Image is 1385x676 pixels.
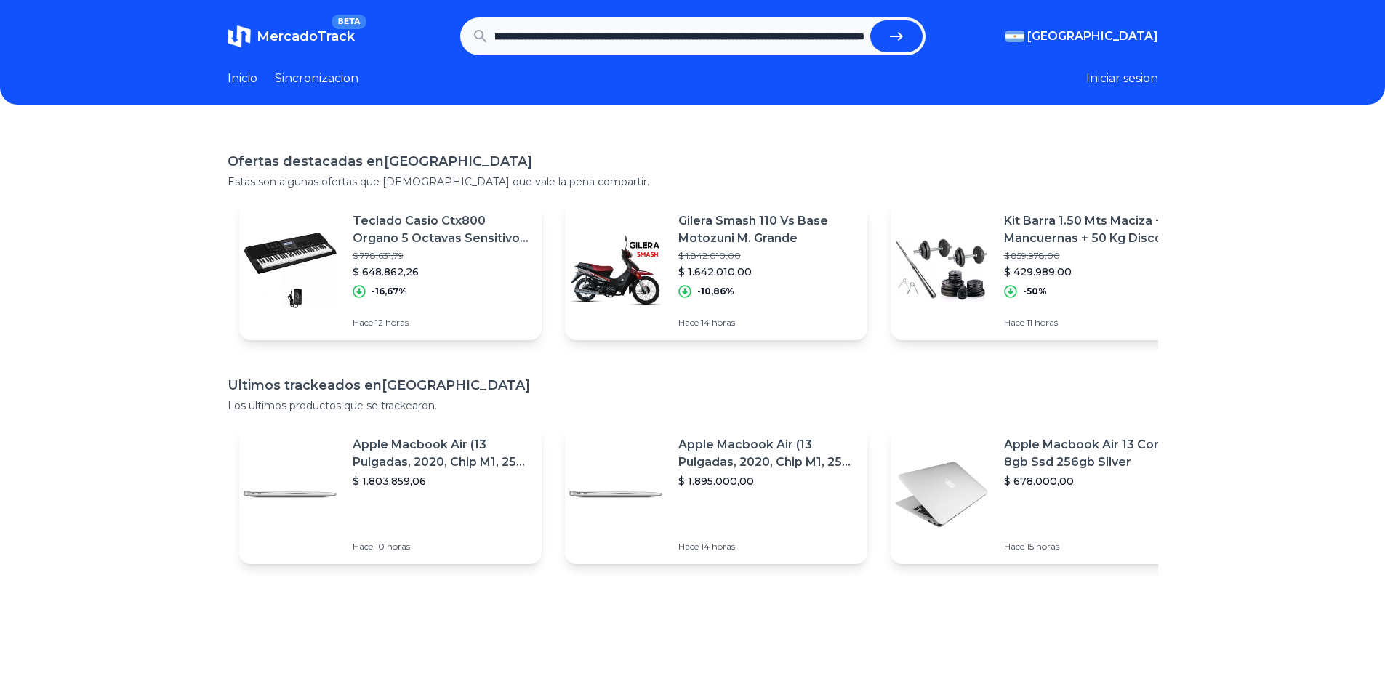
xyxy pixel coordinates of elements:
[565,443,667,545] img: Featured image
[1004,250,1181,262] p: $ 859.978,00
[678,212,856,247] p: Gilera Smash 110 Vs Base Motozuni M. Grande
[565,201,867,340] a: Featured imageGilera Smash 110 Vs Base Motozuni M. Grande$ 1.842.010,00$ 1.642.010,00-10,86%Hace ...
[239,220,341,321] img: Featured image
[678,436,856,471] p: Apple Macbook Air (13 Pulgadas, 2020, Chip M1, 256 Gb De Ssd, 8 Gb De Ram) - Plata
[353,436,530,471] p: Apple Macbook Air (13 Pulgadas, 2020, Chip M1, 256 Gb De Ssd, 8 Gb De Ram) - Plata
[891,201,1193,340] a: Featured imageKit Barra 1.50 Mts Maciza + 2 Mancuernas + 50 Kg Discos$ 859.978,00$ 429.989,00-50%...
[353,317,530,329] p: Hace 12 horas
[891,220,992,321] img: Featured image
[891,424,1193,564] a: Featured imageApple Macbook Air 13 Core I5 8gb Ssd 256gb Silver$ 678.000,00Hace 15 horas
[1004,212,1181,247] p: Kit Barra 1.50 Mts Maciza + 2 Mancuernas + 50 Kg Discos
[275,70,358,87] a: Sincronizacion
[1086,70,1158,87] button: Iniciar sesion
[1005,28,1158,45] button: [GEOGRAPHIC_DATA]
[1027,28,1158,45] span: [GEOGRAPHIC_DATA]
[228,25,355,48] a: MercadoTrackBETA
[239,201,542,340] a: Featured imageTeclado Casio Ctx800 Organo 5 Octavas Sensitivo + Ritmos$ 778.631,79$ 648.862,26-16...
[353,474,530,488] p: $ 1.803.859,06
[678,317,856,329] p: Hace 14 horas
[565,424,867,564] a: Featured imageApple Macbook Air (13 Pulgadas, 2020, Chip M1, 256 Gb De Ssd, 8 Gb De Ram) - Plata$...
[678,250,856,262] p: $ 1.842.010,00
[1004,317,1181,329] p: Hace 11 horas
[697,286,734,297] p: -10,86%
[1023,286,1047,297] p: -50%
[228,25,251,48] img: MercadoTrack
[1004,474,1181,488] p: $ 678.000,00
[1005,31,1024,42] img: Argentina
[678,474,856,488] p: $ 1.895.000,00
[372,286,407,297] p: -16,67%
[1004,541,1181,552] p: Hace 15 horas
[891,443,992,545] img: Featured image
[228,398,1158,413] p: Los ultimos productos que se trackearon.
[239,443,341,545] img: Featured image
[1004,436,1181,471] p: Apple Macbook Air 13 Core I5 8gb Ssd 256gb Silver
[257,28,355,44] span: MercadoTrack
[1004,265,1181,279] p: $ 429.989,00
[228,151,1158,172] h1: Ofertas destacadas en [GEOGRAPHIC_DATA]
[353,541,530,552] p: Hace 10 horas
[228,70,257,87] a: Inicio
[228,174,1158,189] p: Estas son algunas ofertas que [DEMOGRAPHIC_DATA] que vale la pena compartir.
[353,250,530,262] p: $ 778.631,79
[353,212,530,247] p: Teclado Casio Ctx800 Organo 5 Octavas Sensitivo + Ritmos
[332,15,366,29] span: BETA
[678,541,856,552] p: Hace 14 horas
[239,424,542,564] a: Featured imageApple Macbook Air (13 Pulgadas, 2020, Chip M1, 256 Gb De Ssd, 8 Gb De Ram) - Plata$...
[565,220,667,321] img: Featured image
[353,265,530,279] p: $ 648.862,26
[228,375,1158,395] h1: Ultimos trackeados en [GEOGRAPHIC_DATA]
[678,265,856,279] p: $ 1.642.010,00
